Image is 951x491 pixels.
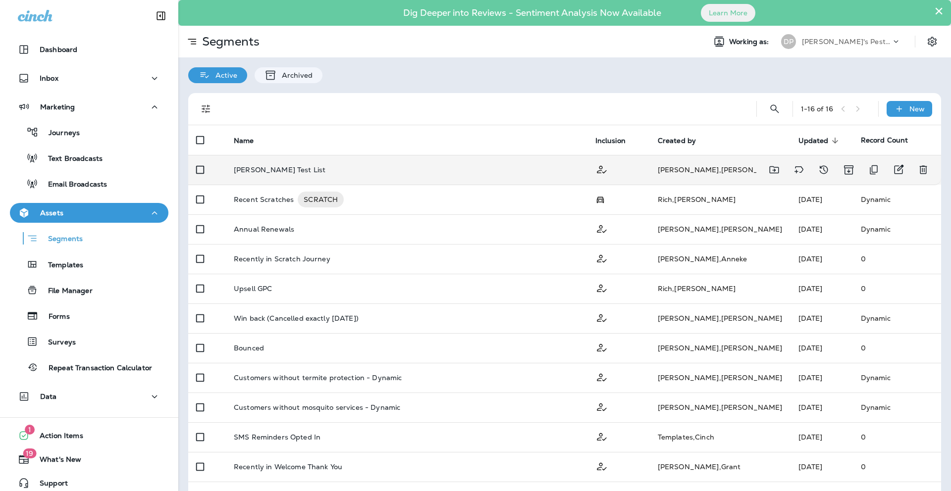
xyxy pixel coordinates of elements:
td: [DATE] [791,244,853,274]
td: [DATE] [791,422,853,452]
td: 0 [853,244,941,274]
span: Customer Only [595,461,608,470]
p: Text Broadcasts [38,154,103,164]
span: Customer Only [595,283,608,292]
button: Add tags [789,160,809,180]
td: [PERSON_NAME] , [PERSON_NAME] [650,363,791,393]
p: Assets [40,209,63,217]
p: [PERSON_NAME] Test List [234,166,325,174]
button: 1Action Items [10,426,168,445]
button: File Manager [10,280,168,300]
td: [DATE] [791,214,853,244]
p: Annual Renewals [234,225,294,233]
td: [PERSON_NAME] , [PERSON_NAME] [650,393,791,422]
span: Customer Only [595,432,608,441]
span: Customer Only [595,313,608,322]
button: Learn More [701,4,755,22]
p: [PERSON_NAME]'s Pest Control [802,38,891,46]
td: [DATE] [791,393,853,422]
td: [PERSON_NAME] , [PERSON_NAME] [650,214,791,244]
td: Dynamic [853,214,941,244]
span: Working as: [729,38,771,46]
p: Active [211,71,237,79]
td: Rich , [PERSON_NAME] [650,185,791,214]
button: Repeat Transaction Calculator [10,357,168,378]
span: Customer Only [595,343,608,351]
td: Dynamic [853,303,941,333]
td: [PERSON_NAME] , [PERSON_NAME] [650,303,791,333]
button: Archive [839,160,859,180]
span: Possession [595,195,605,203]
p: Segments [38,235,83,245]
p: Journeys [39,129,80,138]
button: Journeys [10,122,168,143]
span: Support [30,479,68,491]
button: 19What's New [10,449,168,469]
td: [DATE] [791,333,853,363]
td: Dynamic [853,185,941,214]
span: Created by [658,137,696,145]
p: Recent Scratches [234,192,294,207]
div: 1 - 16 of 16 [801,105,833,113]
p: Upsell GPC [234,285,272,293]
span: Customer Only [595,372,608,381]
button: Segments [10,228,168,249]
div: SCRATCH [298,192,344,207]
button: Forms [10,305,168,326]
p: Archived [277,71,313,79]
p: Surveys [38,338,76,347]
p: Bounced [234,344,264,352]
button: Duplicate Segment [864,160,884,180]
p: Email Broadcasts [38,180,107,190]
td: [PERSON_NAME] , Grant [650,452,791,482]
span: Customer Only [595,402,608,411]
p: File Manager [38,287,93,296]
p: Recently in Welcome Thank You [234,463,342,471]
button: Assets [10,203,168,223]
button: Close [934,3,944,19]
p: Inbox [40,74,58,82]
p: Win back (Cancelled exactly [DATE]) [234,314,359,322]
button: Move to folder [764,160,784,180]
button: Surveys [10,331,168,352]
td: [DATE] [791,303,853,333]
p: Dashboard [40,46,77,53]
td: Dynamic [853,363,941,393]
button: Dashboard [10,40,168,59]
p: SMS Reminders Opted In [234,433,320,441]
p: Customers without mosquito services - Dynamic [234,403,400,411]
p: Recently in Scratch Journey [234,255,330,263]
span: Customer Only [595,253,608,262]
p: Repeat Transaction Calculator [39,364,152,373]
button: Templates [10,254,168,275]
button: Filters [196,99,216,119]
span: Name [234,137,254,145]
button: Delete [913,160,933,180]
td: [PERSON_NAME] , [PERSON_NAME] [650,333,791,363]
button: View Changelog [814,160,834,180]
div: DP [781,34,796,49]
button: Search Segments [765,99,785,119]
td: 0 [853,333,941,363]
span: Created by [658,136,709,145]
td: [PERSON_NAME] , [PERSON_NAME] [650,155,791,185]
td: Rich , [PERSON_NAME] [650,274,791,303]
td: Templates , Cinch [650,422,791,452]
span: Updated [798,136,842,145]
span: Customer Only [595,224,608,233]
span: 1 [25,425,35,435]
p: Forms [39,312,70,322]
td: [DATE] [791,274,853,303]
button: Marketing [10,97,168,117]
td: 0 [853,452,941,482]
td: [DATE] [791,185,853,214]
span: Updated [798,137,829,145]
span: Inclusion [595,137,626,145]
button: Edit [889,160,908,180]
button: Email Broadcasts [10,173,168,194]
p: Dig Deeper into Reviews - Sentiment Analysis Now Available [374,11,690,14]
span: What's New [30,455,81,467]
p: New [909,105,925,113]
td: [DATE] [791,363,853,393]
button: Text Broadcasts [10,147,168,168]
